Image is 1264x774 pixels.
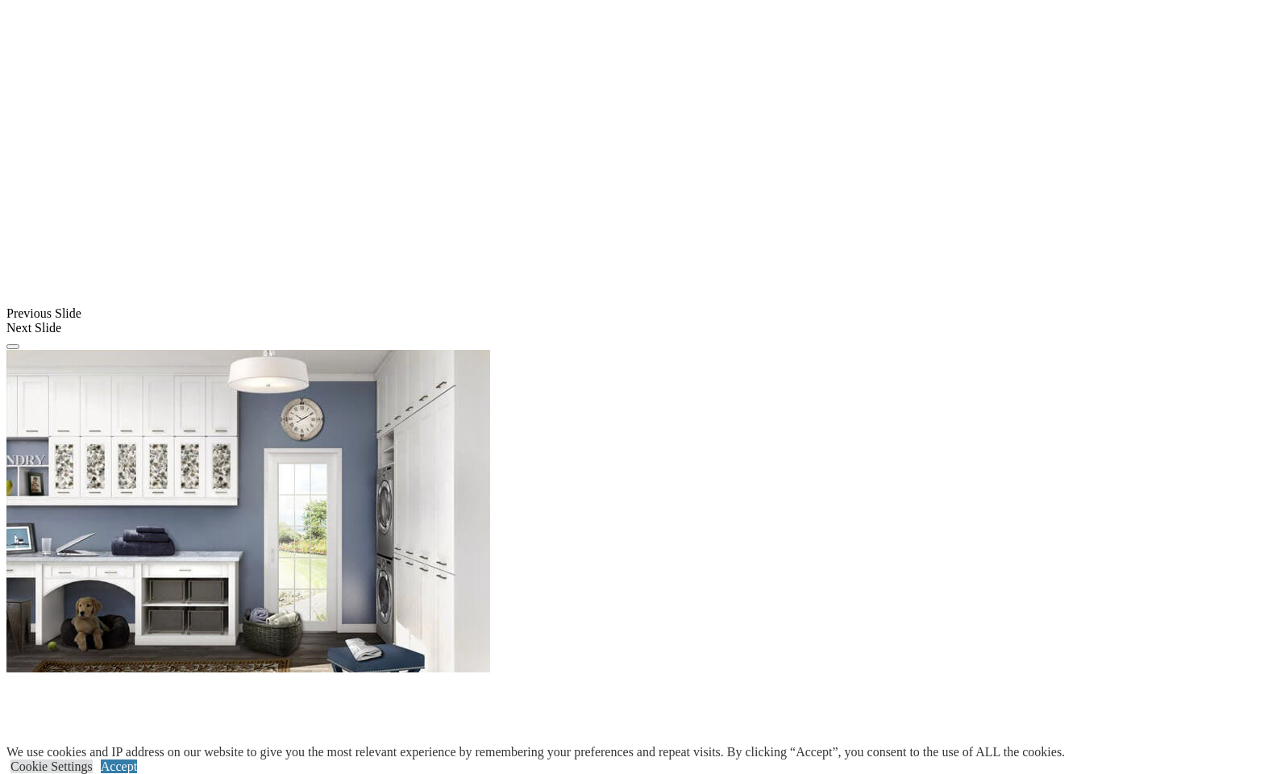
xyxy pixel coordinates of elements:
a: Cookie Settings [10,759,93,773]
div: Previous Slide [6,306,1258,321]
img: Banner for mobile view [6,350,490,672]
div: Next Slide [6,321,1258,335]
div: We use cookies and IP address on our website to give you the most relevant experience by remember... [6,745,1065,759]
a: Accept [101,759,137,773]
button: Click here to pause slide show [6,344,19,349]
